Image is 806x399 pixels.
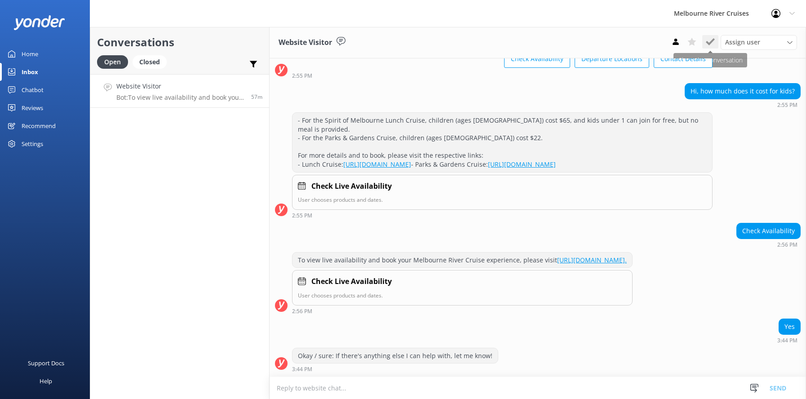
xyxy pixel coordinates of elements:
h3: Website Visitor [279,37,332,49]
div: Support Docs [28,354,64,372]
span: Assign user [725,37,760,47]
div: Assign User [721,35,797,49]
div: - For the Spirit of Melbourne Lunch Cruise, children (ages [DEMOGRAPHIC_DATA]) cost $65, and kids... [292,113,712,172]
div: Open [97,55,128,69]
button: Contact Details [654,50,713,68]
img: yonder-white-logo.png [13,15,65,30]
button: Check Availability [504,50,570,68]
a: Closed [133,57,171,66]
div: Recommend [22,117,56,135]
strong: 2:56 PM [777,242,797,248]
a: [URL][DOMAIN_NAME] [488,160,556,168]
strong: 2:55 PM [292,213,312,218]
p: User chooses products and dates. [298,195,707,204]
div: Aug 28 2025 03:44pm (UTC +10:00) Australia/Sydney [292,366,498,372]
strong: 2:55 PM [777,102,797,108]
div: Aug 28 2025 02:56pm (UTC +10:00) Australia/Sydney [292,308,633,314]
strong: 2:56 PM [292,309,312,314]
div: Hi, how much does it cost for kids? [685,84,800,99]
div: Yes [779,319,800,334]
div: Aug 28 2025 02:56pm (UTC +10:00) Australia/Sydney [736,241,801,248]
div: Home [22,45,38,63]
div: Reviews [22,99,43,117]
p: User chooses products and dates. [298,291,627,300]
p: Bot: To view live availability and book your Melbourne River Cruise experience, please visit [URL... [116,93,244,102]
a: Website VisitorBot:To view live availability and book your Melbourne River Cruise experience, ple... [90,74,269,108]
div: Aug 28 2025 02:55pm (UTC +10:00) Australia/Sydney [292,212,713,218]
span: Aug 28 2025 02:56pm (UTC +10:00) Australia/Sydney [251,93,262,101]
div: To view live availability and book your Melbourne River Cruise experience, please visit [292,253,632,268]
h4: Website Visitor [116,81,244,91]
div: Okay / sure: If there's anything else I can help with, let me know! [292,348,498,364]
div: Inbox [22,63,38,81]
h2: Conversations [97,34,262,51]
a: [URL][DOMAIN_NAME] [343,160,411,168]
h4: Check Live Availability [311,276,392,288]
strong: 2:55 PM [292,73,312,79]
div: Aug 28 2025 02:55pm (UTC +10:00) Australia/Sydney [292,72,713,79]
a: Open [97,57,133,66]
a: [URL][DOMAIN_NAME]. [557,256,627,264]
div: Check Availability [737,223,800,239]
div: Help [40,372,52,390]
div: Aug 28 2025 02:55pm (UTC +10:00) Australia/Sydney [685,102,801,108]
strong: 3:44 PM [292,367,312,372]
button: Departure Locations [575,50,649,68]
div: Settings [22,135,43,153]
div: Chatbot [22,81,44,99]
strong: 3:44 PM [777,338,797,343]
div: Aug 28 2025 03:44pm (UTC +10:00) Australia/Sydney [777,337,801,343]
h4: Check Live Availability [311,181,392,192]
div: Closed [133,55,167,69]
